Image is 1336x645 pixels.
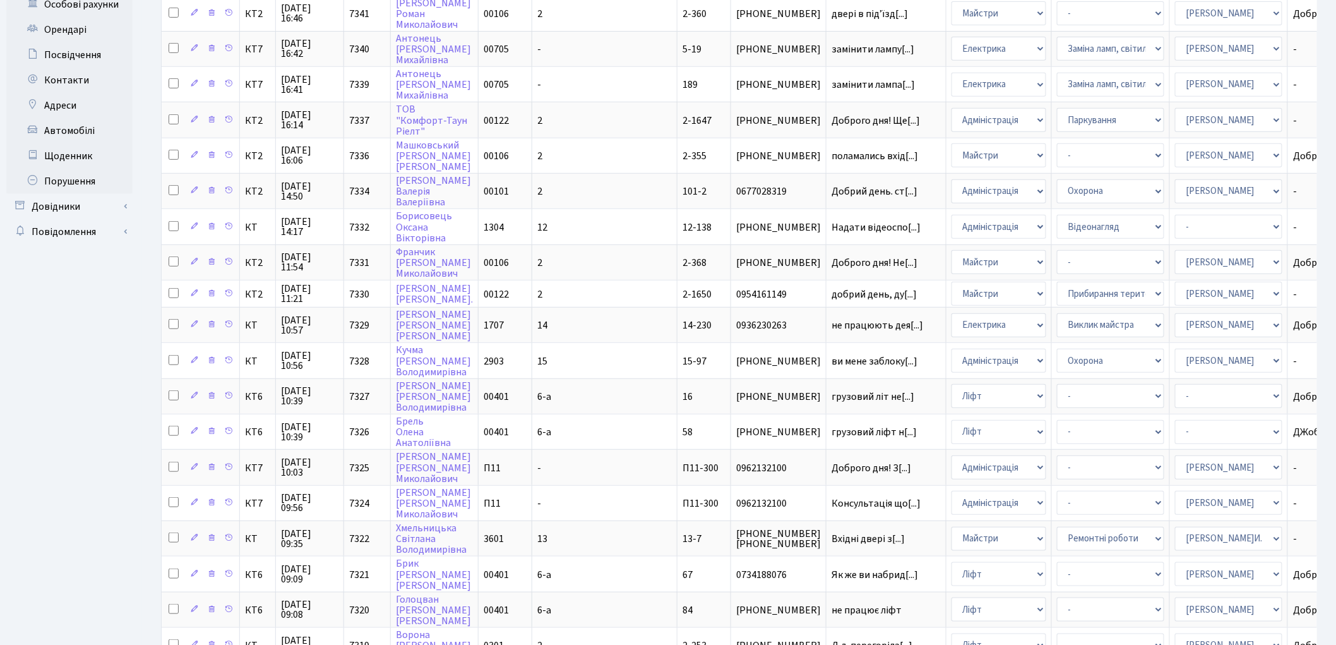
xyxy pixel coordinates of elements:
[281,529,338,549] span: [DATE] 09:35
[349,42,369,56] span: 7340
[6,118,133,143] a: Автомобілі
[349,256,369,270] span: 7331
[349,497,369,510] span: 7324
[683,318,712,332] span: 14-230
[484,461,501,475] span: П11
[832,220,921,234] span: Надати відеоспо[...]
[349,461,369,475] span: 7325
[349,114,369,128] span: 7337
[6,68,133,93] a: Контакти
[349,390,369,404] span: 7327
[683,497,719,510] span: П11-300
[396,593,471,628] a: Голоцван[PERSON_NAME][PERSON_NAME]
[537,425,551,439] span: 6-а
[683,184,707,198] span: 101-2
[537,184,542,198] span: 2
[683,568,693,582] span: 67
[396,308,471,343] a: [PERSON_NAME][PERSON_NAME][PERSON_NAME]
[484,603,509,617] span: 00401
[537,603,551,617] span: 6-а
[281,351,338,371] span: [DATE] 10:56
[245,392,270,402] span: КТ6
[832,114,920,128] span: Доброго дня! Ще[...]
[683,78,698,92] span: 189
[832,318,923,332] span: не працюють дея[...]
[736,356,821,366] span: [PHONE_NUMBER]
[537,497,541,510] span: -
[281,493,338,513] span: [DATE] 09:56
[484,425,509,439] span: 00401
[832,7,908,21] span: двері в підʼїзд[...]
[736,605,821,615] span: [PHONE_NUMBER]
[396,379,471,414] a: [PERSON_NAME][PERSON_NAME]Володимирівна
[396,414,451,450] a: БрельОленаАнатоліївна
[349,220,369,234] span: 7332
[683,287,712,301] span: 2-1650
[396,32,471,67] a: Антонець[PERSON_NAME]Михайлівна
[683,461,719,475] span: П11-300
[736,427,821,437] span: [PHONE_NUMBER]
[349,184,369,198] span: 7334
[736,289,821,299] span: 0954161149
[245,570,270,580] span: КТ6
[736,498,821,509] span: 0962132100
[683,390,693,404] span: 16
[281,564,338,584] span: [DATE] 09:09
[396,138,471,174] a: Машковський[PERSON_NAME][PERSON_NAME]
[683,149,707,163] span: 2-355
[396,245,471,280] a: Франчик[PERSON_NAME]Миколайович
[281,315,338,335] span: [DATE] 10:57
[245,289,270,299] span: КТ2
[484,78,509,92] span: 00705
[281,75,338,95] span: [DATE] 16:41
[245,605,270,615] span: КТ6
[6,93,133,118] a: Адреси
[484,7,509,21] span: 00106
[537,461,541,475] span: -
[245,9,270,19] span: КТ2
[484,497,501,510] span: П11
[736,186,821,196] span: 0677028319
[245,151,270,161] span: КТ2
[245,534,270,544] span: КТ
[245,498,270,509] span: КТ7
[6,194,133,219] a: Довідники
[245,116,270,126] span: КТ2
[683,220,712,234] span: 12-138
[6,42,133,68] a: Посвідчення
[396,282,473,306] a: [PERSON_NAME][PERSON_NAME].
[349,78,369,92] span: 7339
[281,3,338,23] span: [DATE] 16:46
[6,219,133,244] a: Повідомлення
[537,568,551,582] span: 6-а
[736,9,821,19] span: [PHONE_NUMBER]
[832,390,914,404] span: грузовий літ не[...]
[6,143,133,169] a: Щоденник
[832,287,917,301] span: добрий день, ду[...]
[281,386,338,406] span: [DATE] 10:39
[537,287,542,301] span: 2
[537,149,542,163] span: 2
[396,557,471,593] a: Брик[PERSON_NAME][PERSON_NAME]
[537,42,541,56] span: -
[736,258,821,268] span: [PHONE_NUMBER]
[683,42,701,56] span: 5-19
[736,222,821,232] span: [PHONE_NUMBER]
[683,7,707,21] span: 2-360
[736,116,821,126] span: [PHONE_NUMBER]
[537,256,542,270] span: 2
[683,256,707,270] span: 2-368
[736,463,821,473] span: 0962132100
[245,463,270,473] span: КТ7
[245,427,270,437] span: КТ6
[484,287,509,301] span: 00122
[349,287,369,301] span: 7330
[396,486,471,521] a: [PERSON_NAME][PERSON_NAME]Миколайович
[349,603,369,617] span: 7320
[832,425,917,439] span: грузовий ліфт н[...]
[832,184,917,198] span: Добрий день. ст[...]
[484,318,504,332] span: 1707
[537,78,541,92] span: -
[396,67,471,102] a: Антонець[PERSON_NAME]Михайлівна
[484,42,509,56] span: 00705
